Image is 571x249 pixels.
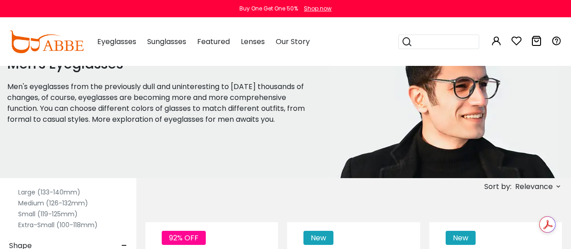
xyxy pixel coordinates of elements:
[276,36,310,47] span: Our Story
[9,30,84,53] img: abbeglasses.com
[162,231,206,245] span: 92% OFF
[197,36,230,47] span: Featured
[18,209,78,219] label: Small (119-125mm)
[18,198,88,209] label: Medium (126-132mm)
[18,219,98,230] label: Extra-Small (100-118mm)
[328,19,559,178] img: men's eyeglasses
[241,36,265,47] span: Lenses
[7,81,306,125] p: Men's eyeglasses from the previously dull and uninteresting to [DATE] thousands of changes, of co...
[239,5,298,13] div: Buy One Get One 50%
[299,5,332,12] a: Shop now
[446,231,476,245] span: New
[18,187,80,198] label: Large (133-140mm)
[515,179,553,195] span: Relevance
[484,181,511,192] span: Sort by:
[304,5,332,13] div: Shop now
[303,231,333,245] span: New
[147,36,186,47] span: Sunglasses
[97,36,136,47] span: Eyeglasses
[7,56,306,72] h1: Men's Eyeglasses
